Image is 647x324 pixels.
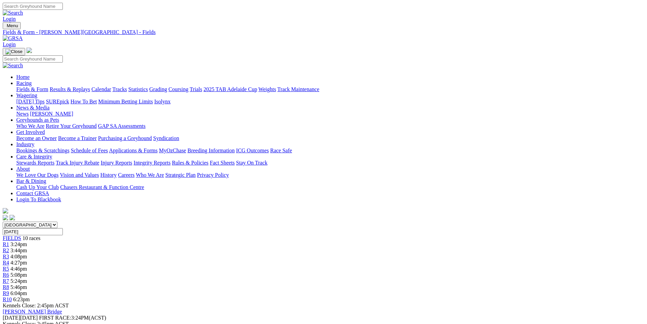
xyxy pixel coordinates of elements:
button: Toggle navigation [3,22,21,29]
span: FIRST RACE: [39,315,71,321]
div: Racing [16,86,644,92]
a: R4 [3,260,9,266]
a: MyOzChase [159,148,186,153]
span: 3:24pm [11,241,27,247]
div: About [16,172,644,178]
img: GRSA [3,35,23,41]
img: twitter.svg [10,215,15,220]
a: Fact Sheets [210,160,235,166]
a: [PERSON_NAME] Bridge [3,309,62,314]
a: Get Involved [16,129,45,135]
a: Calendar [91,86,111,92]
a: Chasers Restaurant & Function Centre [60,184,144,190]
a: R8 [3,284,9,290]
span: 10 races [22,235,40,241]
a: News [16,111,29,117]
a: Coursing [168,86,188,92]
a: Track Maintenance [277,86,319,92]
a: Contact GRSA [16,190,49,196]
div: Get Involved [16,135,644,141]
a: Results & Replays [50,86,90,92]
a: Login [3,16,16,22]
a: Rules & Policies [172,160,209,166]
span: 3:24PM(ACST) [39,315,106,321]
a: How To Bet [71,99,97,104]
div: News & Media [16,111,644,117]
a: R7 [3,278,9,284]
div: Wagering [16,99,644,105]
a: R9 [3,290,9,296]
a: ICG Outcomes [236,148,269,153]
div: Greyhounds as Pets [16,123,644,129]
a: SUREpick [46,99,69,104]
img: Search [3,63,23,69]
a: [PERSON_NAME] [30,111,73,117]
button: Toggle navigation [3,48,25,55]
a: Injury Reports [101,160,132,166]
img: facebook.svg [3,215,8,220]
a: R6 [3,272,9,278]
a: Home [16,74,30,80]
a: Strategic Plan [165,172,196,178]
a: Care & Integrity [16,154,52,159]
a: Schedule of Fees [71,148,108,153]
img: logo-grsa-white.png [3,208,8,214]
span: [DATE] [3,315,38,321]
a: 2025 TAB Adelaide Cup [203,86,257,92]
a: Racing [16,80,32,86]
span: 5:24pm [11,278,27,284]
a: R5 [3,266,9,272]
a: Privacy Policy [197,172,229,178]
input: Search [3,3,63,10]
a: Statistics [128,86,148,92]
a: R3 [3,254,9,259]
span: Kennels Close: 2:45pm ACST [3,303,69,308]
span: [DATE] [3,315,20,321]
a: Who We Are [136,172,164,178]
span: Menu [7,23,18,28]
a: Syndication [153,135,179,141]
a: Track Injury Rebate [56,160,99,166]
img: logo-grsa-white.png [26,48,32,53]
a: GAP SA Assessments [98,123,146,129]
span: 6:23pm [13,296,30,302]
span: FIELDS [3,235,21,241]
a: Bookings & Scratchings [16,148,69,153]
a: Tracks [112,86,127,92]
a: [DATE] Tips [16,99,44,104]
img: Search [3,10,23,16]
input: Select date [3,228,63,235]
a: Minimum Betting Limits [98,99,153,104]
a: Become an Owner [16,135,57,141]
a: R10 [3,296,12,302]
div: Care & Integrity [16,160,644,166]
a: Applications & Forms [109,148,158,153]
a: Purchasing a Greyhound [98,135,152,141]
div: Bar & Dining [16,184,644,190]
a: Fields & Form [16,86,48,92]
span: R2 [3,248,9,253]
a: Stewards Reports [16,160,54,166]
a: We Love Our Dogs [16,172,58,178]
span: 4:27pm [11,260,27,266]
input: Search [3,55,63,63]
a: History [100,172,116,178]
a: Login To Blackbook [16,197,61,202]
span: 5:46pm [11,284,27,290]
a: News & Media [16,105,50,110]
a: Cash Up Your Club [16,184,59,190]
a: Vision and Values [60,172,99,178]
a: R1 [3,241,9,247]
div: Fields & Form - [PERSON_NAME][GEOGRAPHIC_DATA] - Fields [3,29,644,35]
span: 6:04pm [11,290,27,296]
a: Industry [16,141,34,147]
a: Greyhounds as Pets [16,117,59,123]
a: Retire Your Greyhound [46,123,97,129]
